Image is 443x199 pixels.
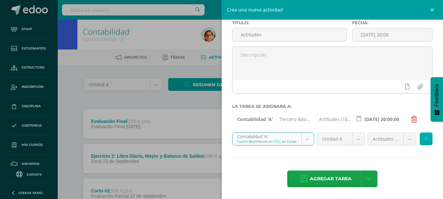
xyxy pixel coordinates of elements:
[434,84,440,107] span: Feedback
[232,20,347,25] label: Título:
[352,20,433,25] label: Fecha:
[232,28,347,41] input: Título
[237,133,296,139] div: Contabilidad 'A'
[237,139,296,144] div: Cuarto Bachillerato en CCLL en Computacion
[431,77,443,122] button: Feedback - Mostrar encuesta
[232,133,314,145] a: Contabilidad 'A'Cuarto Bachillerato en CCLL en Computacion
[352,28,432,41] input: Fecha de entrega
[316,114,352,124] span: Actitudes (10.0%)
[232,104,433,109] label: La tarea se asignará a:
[368,133,416,145] a: Actitudes (10.0%)
[317,133,365,145] a: Unidad 4
[322,133,347,145] span: Unidad 4
[373,133,399,145] span: Actitudes (10.0%)
[237,114,273,124] span: Contabilidad 'A'
[277,114,312,124] span: Tercero Básicos
[310,171,352,187] span: Agregar tarea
